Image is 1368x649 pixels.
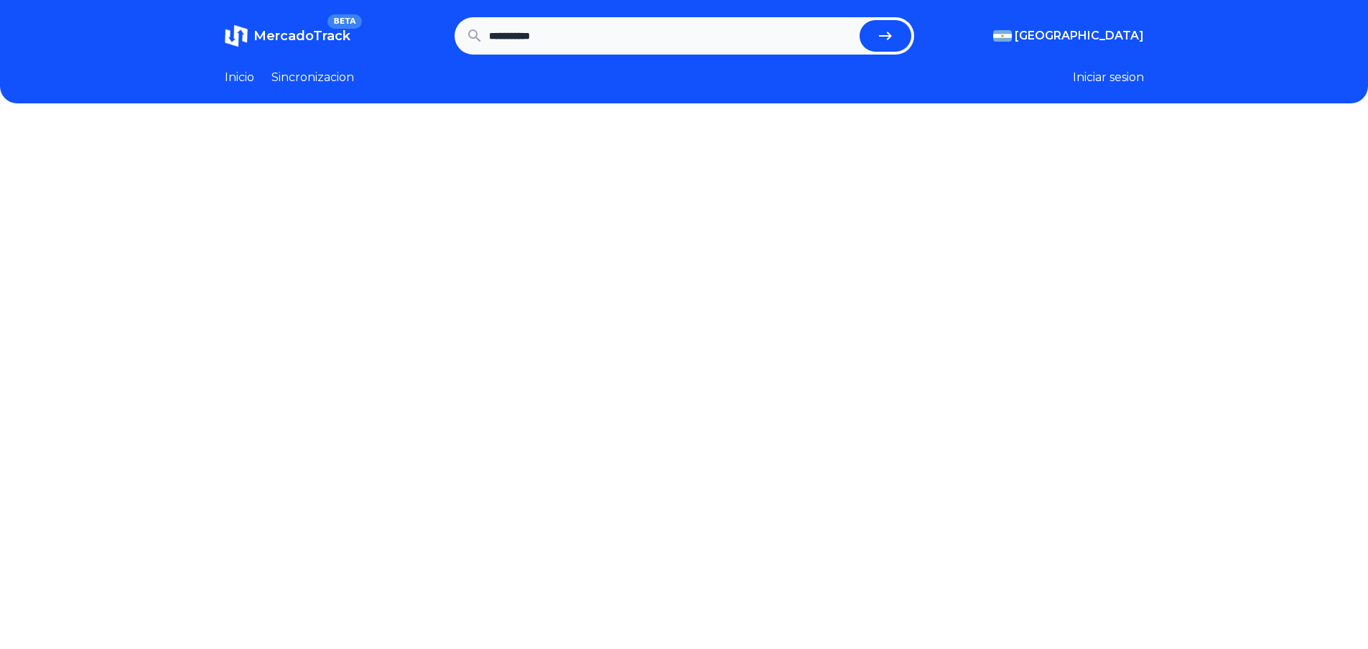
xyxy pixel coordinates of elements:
img: Argentina [993,30,1012,42]
span: BETA [327,14,361,29]
a: MercadoTrackBETA [225,24,350,47]
button: [GEOGRAPHIC_DATA] [993,27,1144,45]
a: Inicio [225,69,254,86]
img: MercadoTrack [225,24,248,47]
span: MercadoTrack [253,28,350,44]
button: Iniciar sesion [1073,69,1144,86]
a: Sincronizacion [271,69,354,86]
span: [GEOGRAPHIC_DATA] [1015,27,1144,45]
